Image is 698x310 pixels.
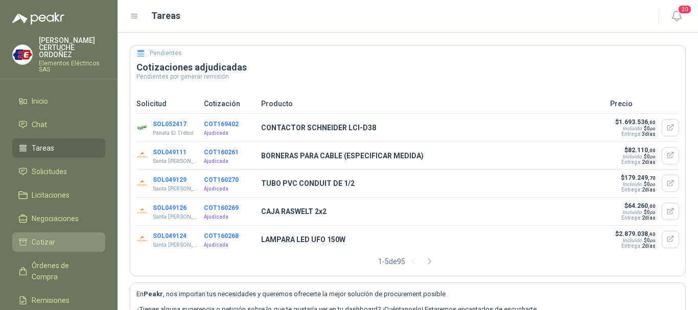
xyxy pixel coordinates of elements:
button: COT160270 [204,176,239,183]
p: Santa [PERSON_NAME] [153,213,199,221]
p: TUBO PVC CONDUIT DE 1/2 [261,178,604,189]
p: $ [615,230,656,237]
p: LAMPARA LED UFO 150W [261,234,604,245]
div: Incluido [622,209,642,215]
span: Negociaciones [32,213,79,224]
span: 64.260 [628,202,656,209]
p: Solicitud [136,98,198,109]
span: Tareas [32,142,54,154]
p: Entrega: [620,159,656,165]
span: 2 días [642,215,656,221]
span: ,00 [650,182,656,187]
img: Company Logo [136,150,149,162]
div: Incluido [622,237,642,243]
button: SOL049126 [153,204,187,211]
a: Remisiones [12,291,105,310]
span: 1.693.536 [619,118,656,126]
p: Santa [PERSON_NAME] [153,185,199,193]
p: $ [620,202,656,209]
p: Pendientes por generar remisión [136,74,679,80]
span: ,00 [650,155,656,159]
div: Incluido [622,126,642,131]
span: Remisiones [32,295,69,306]
p: $ [620,147,656,154]
span: 179.249 [624,174,656,181]
p: Ajudicada [204,213,255,221]
p: BORNERAS PARA CABLE (ESPECIFICAR MEDIDA) [261,150,604,161]
span: 0 [647,126,656,131]
img: Company Logo [136,233,149,246]
span: 82.110 [628,147,656,154]
p: Cotización [204,98,255,109]
span: ,00 [648,203,656,209]
a: Tareas [12,138,105,158]
span: 3 días [642,131,656,137]
div: Incluido [622,154,642,159]
span: 2 días [642,187,656,193]
p: En , nos importan tus necesidades y queremos ofrecerte la mejor solución de procurement posible. [136,289,679,299]
button: SOL049111 [153,149,187,156]
a: Cotizar [12,232,105,252]
p: Entrega: [620,215,656,221]
p: Ajudicada [204,157,255,165]
button: 20 [667,7,686,26]
span: ,00 [648,148,656,153]
span: ,40 [648,231,656,237]
b: Peakr [144,290,163,298]
a: Solicitudes [12,162,105,181]
h3: Cotizaciones adjudicadas [136,61,679,74]
button: SOL052417 [153,121,187,128]
span: $ [644,209,656,215]
img: Company Logo [136,122,149,134]
span: Órdenes de Compra [32,260,96,282]
p: Entrega: [615,243,656,249]
p: Ajudicada [204,129,255,137]
span: ,60 [648,120,656,125]
span: Solicitudes [32,166,67,177]
span: ,70 [648,175,656,181]
p: Ajudicada [204,185,255,193]
span: Inicio [32,96,48,107]
span: ,00 [650,210,656,215]
span: ,00 [650,127,656,131]
span: 20 [678,5,692,14]
span: $ [644,126,656,131]
span: 2 días [642,159,656,165]
a: Órdenes de Compra [12,256,105,287]
button: COT169402 [204,121,239,128]
button: COT160261 [204,149,239,156]
a: Licitaciones [12,185,105,205]
p: Entrega: [620,187,656,193]
span: Cotizar [32,236,55,248]
p: Santa [PERSON_NAME] [153,157,199,165]
h1: Tareas [151,9,180,23]
button: COT160269 [204,204,239,211]
p: CONTACTOR SCHNEIDER LCI-D38 [261,122,604,133]
span: 0 [647,154,656,159]
span: 2.879.038 [619,230,656,237]
span: $ [644,154,656,159]
p: Elementos Eléctricos SAS [39,60,105,73]
img: Company Logo [13,45,32,64]
p: Precio [610,98,679,109]
button: SOL049129 [153,176,187,183]
p: Entrega: [615,131,656,137]
a: Negociaciones [12,209,105,228]
a: Chat [12,115,105,134]
span: 0 [647,181,656,187]
div: 1 - 5 de 95 [378,253,438,270]
span: $ [644,237,656,243]
img: Logo peakr [12,12,64,25]
span: 2 días [642,243,656,249]
p: Santa [PERSON_NAME] [153,241,199,249]
img: Company Logo [136,177,149,189]
button: SOL049124 [153,232,187,240]
span: $ [644,181,656,187]
a: Inicio [12,91,105,111]
h5: Pendientes [150,49,182,58]
p: Panela El Trébol [153,129,194,137]
p: $ [620,174,656,181]
span: ,00 [650,239,656,243]
span: Licitaciones [32,189,69,201]
p: CAJA RASWELT 2x2 [261,206,604,217]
